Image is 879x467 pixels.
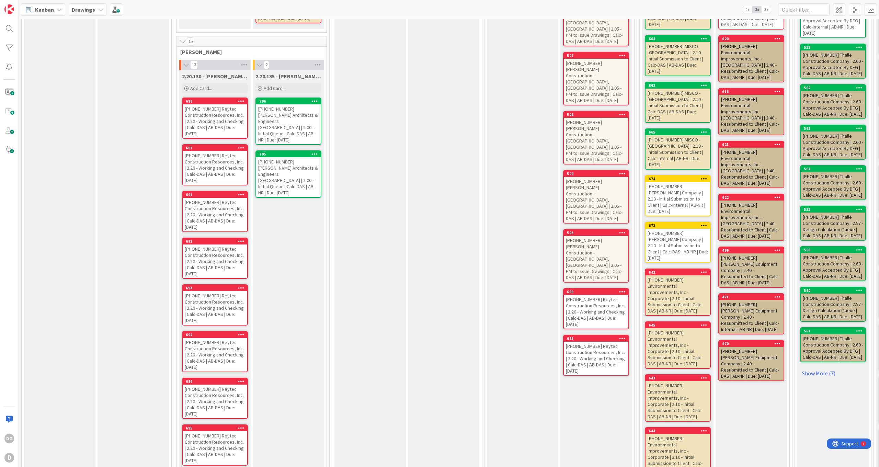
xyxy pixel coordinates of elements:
[183,192,247,231] div: 691[PHONE_NUMBER] Reytec Construction Resources, Inc. | 2.20 - Working and Checking | Calc-DAS | ...
[804,288,865,293] div: 560
[646,176,710,216] div: 674[PHONE_NUMBER] [PERSON_NAME] Company | 2.10 - Initial Submission to Client | Calc-Internal | A...
[564,177,628,223] div: [PHONE_NUMBER] [PERSON_NAME] Construction - [GEOGRAPHIC_DATA], [GEOGRAPHIC_DATA] | 2.05 - PM to I...
[804,167,865,171] div: 564
[646,129,710,135] div: 665
[722,89,784,94] div: 618
[801,85,865,118] div: 562[PHONE_NUMBER] Thalle Construction Company | 2.60 - Approval Accepted By DFG | Calc-DAS | AB-N...
[801,294,865,321] div: [PHONE_NUMBER] Thalle Construction Company | 2.57 - Design Calculation Queue | Calc-DAS | AB-NR |...
[567,230,628,235] div: 503
[649,429,710,433] div: 644
[718,88,784,135] a: 618[PHONE_NUMBER] Environmental Improvements, Inc - [GEOGRAPHIC_DATA] | 2.40 - Resubmitted to Cli...
[719,36,784,82] div: 620[PHONE_NUMBER] Environmental Improvements, Inc - [GEOGRAPHIC_DATA] | 2.40 - Resubmitted to Cli...
[564,112,628,118] div: 506
[801,328,865,334] div: 557
[718,141,784,188] a: 621[PHONE_NUMBER] Environmental Improvements, Inc - [GEOGRAPHIC_DATA] | 2.40 - Resubmitted to Cli...
[256,98,321,104] div: 706
[186,286,247,291] div: 694
[800,44,866,79] a: 553[PHONE_NUMBER] Thalle Construction Company | 2.60 - Approval Accepted By DFG | Calc-DAS | AB-N...
[649,376,710,380] div: 643
[564,295,628,329] div: [PHONE_NUMBER] Reytec Construction Resources, Inc. | 2.20 - Working and Checking | Calc-DAS | AB-...
[752,6,762,13] span: 2x
[182,284,248,326] a: 694[PHONE_NUMBER] Reytec Construction Resources, Inc. | 2.20 - Working and Checking | Calc-DAS | ...
[564,59,628,105] div: [PHONE_NUMBER] [PERSON_NAME] Construction - [GEOGRAPHIC_DATA], [GEOGRAPHIC_DATA] | 2.05 - PM to I...
[743,6,752,13] span: 1x
[801,253,865,281] div: [PHONE_NUMBER] Thalle Construction Company | 2.60 - Approval Accepted By DFG | Calc-DAS | AB-NR |...
[719,341,784,380] div: 470[PHONE_NUMBER] [PERSON_NAME] Equipment Company | 2.40 - Resubmitted to Client | Calc-DAS | AB-...
[649,176,710,181] div: 674
[182,378,248,419] a: 689[PHONE_NUMBER] Reytec Construction Resources, Inc. | 2.20 - Working and Checking | Calc-DAS | ...
[801,4,865,37] div: [PHONE_NUMBER] Andritz Separation Inc. | 2.60 - Approval Accepted By DFG | Calc-Internal | AB-NR ...
[186,426,247,431] div: 695
[801,206,865,240] div: 555[PHONE_NUMBER] Thalle Construction Company | 2.57 - Design Calculation Queue | Calc-DAS | AB-N...
[264,61,269,69] span: 2
[646,269,710,275] div: 642
[801,206,865,213] div: 555
[645,175,711,216] a: 674[PHONE_NUMBER] [PERSON_NAME] Company | 2.10 - Initial Submission to Client | Calc-Internal | A...
[4,4,14,14] img: Visit kanbanzone.com
[718,340,784,381] a: 470[PHONE_NUMBER] [PERSON_NAME] Equipment Company | 2.40 - Resubmitted to Client | Calc-DAS | AB-...
[646,375,710,421] div: 643[PHONE_NUMBER] Environmental Improvements, Inc - Corporate | 2.10 - Initial Submission to Clie...
[719,294,784,300] div: 471
[190,61,198,69] span: 13
[649,323,710,328] div: 645
[801,166,865,172] div: 564
[183,285,247,291] div: 694
[183,238,247,244] div: 693
[183,145,247,151] div: 687
[646,223,710,229] div: 673
[183,98,247,138] div: 686[PHONE_NUMBER] Reytec Construction Resources, Inc. | 2.20 - Working and Checking | Calc-DAS | ...
[801,85,865,91] div: 562
[804,329,865,333] div: 557
[800,165,866,200] a: 564[PHONE_NUMBER] Thalle Construction Company | 2.60 - Approval Accepted By DFG | Calc-DAS | AB-N...
[564,53,628,59] div: 507
[182,331,248,372] a: 692[PHONE_NUMBER] Reytec Construction Resources, Inc. | 2.20 - Working and Checking | Calc-DAS | ...
[719,89,784,135] div: 618[PHONE_NUMBER] Environmental Improvements, Inc - [GEOGRAPHIC_DATA] | 2.40 - Resubmitted to Cli...
[646,36,710,76] div: 664[PHONE_NUMBER] MISCO - [GEOGRAPHIC_DATA] | 2.10 - Initial Submission to Client | Calc-DAS | AB...
[801,50,865,78] div: [PHONE_NUMBER] Thalle Construction Company | 2.60 - Approval Accepted By DFG | Calc-DAS | AB-NR |...
[649,223,710,228] div: 673
[183,338,247,372] div: [PHONE_NUMBER] Reytec Construction Resources, Inc. | 2.20 - Working and Checking | Calc-DAS | AB-...
[564,118,628,164] div: [PHONE_NUMBER] [PERSON_NAME] Construction - [GEOGRAPHIC_DATA], [GEOGRAPHIC_DATA] | 2.05 - PM to I...
[718,194,784,241] a: 622[PHONE_NUMBER] Environmental Improvements, Inc - [GEOGRAPHIC_DATA] | 2.40 - Resubmitted to Cli...
[722,248,784,253] div: 469
[718,35,784,82] a: 620[PHONE_NUMBER] Environmental Improvements, Inc - [GEOGRAPHIC_DATA] | 2.40 - Resubmitted to Cli...
[186,379,247,384] div: 689
[719,141,784,148] div: 621
[719,347,784,380] div: [PHONE_NUMBER] [PERSON_NAME] Equipment Company | 2.40 - Resubmitted to Client | Calc-DAS | AB-NR ...
[801,247,865,281] div: 558[PHONE_NUMBER] Thalle Construction Company | 2.60 - Approval Accepted By DFG | Calc-DAS | AB-N...
[256,98,321,144] div: 706[PHONE_NUMBER] [PERSON_NAME] Architects & Engineers [GEOGRAPHIC_DATA] | 2.00 - Initial Queue |...
[801,287,865,321] div: 560[PHONE_NUMBER] Thalle Construction Company | 2.57 - Design Calculation Queue | Calc-DAS | AB-N...
[183,104,247,138] div: [PHONE_NUMBER] Reytec Construction Resources, Inc. | 2.20 - Working and Checking | Calc-DAS | AB-...
[182,98,248,139] a: 686[PHONE_NUMBER] Reytec Construction Resources, Inc. | 2.20 - Working and Checking | Calc-DAS | ...
[719,89,784,95] div: 618
[256,104,321,144] div: [PHONE_NUMBER] [PERSON_NAME] Architects & Engineers [GEOGRAPHIC_DATA] | 2.00 - Initial Queue | Ca...
[646,322,710,368] div: 645[PHONE_NUMBER] Environmental Improvements, Inc - Corporate | 2.10 - Initial Submission to Clie...
[801,125,865,132] div: 561
[190,85,212,91] span: Add Card...
[183,385,247,418] div: [PHONE_NUMBER] Reytec Construction Resources, Inc. | 2.20 - Working and Checking | Calc-DAS | AB-...
[719,294,784,334] div: 471[PHONE_NUMBER] [PERSON_NAME] Equipment Company | 2.40 - Resubmitted to Client | Calc-Internal ...
[182,424,248,466] a: 695[PHONE_NUMBER] Reytec Construction Resources, Inc. | 2.20 - Working and Checking | Calc-DAS | ...
[255,150,321,198] a: 705[PHONE_NUMBER] [PERSON_NAME] Architects & Engineers [GEOGRAPHIC_DATA] | 2.00 - Initial Queue |...
[563,111,629,164] a: 506[PHONE_NUMBER] [PERSON_NAME] Construction - [GEOGRAPHIC_DATA], [GEOGRAPHIC_DATA] | 2.05 - PM t...
[182,144,248,185] a: 687[PHONE_NUMBER] Reytec Construction Resources, Inc. | 2.20 - Working and Checking | Calc-DAS | ...
[801,334,865,362] div: [PHONE_NUMBER] Thalle Construction Company | 2.60 - Approval Accepted By DFG | Calc-DAS | AB-NR |...
[259,99,321,104] div: 706
[563,52,629,105] a: 507[PHONE_NUMBER] [PERSON_NAME] Construction - [GEOGRAPHIC_DATA], [GEOGRAPHIC_DATA] | 2.05 - PM t...
[187,37,194,46] span: 15
[183,192,247,198] div: 691
[722,295,784,299] div: 471
[719,36,784,42] div: 620
[183,332,247,372] div: 692[PHONE_NUMBER] Reytec Construction Resources, Inc. | 2.20 - Working and Checking | Calc-DAS | ...
[183,291,247,325] div: [PHONE_NUMBER] Reytec Construction Resources, Inc. | 2.20 - Working and Checking | Calc-DAS | AB-...
[645,82,711,123] a: 662[PHONE_NUMBER] MISCO - [GEOGRAPHIC_DATA] | 2.10 - Initial Submission to Client | Calc-DAS | AB...
[801,91,865,118] div: [PHONE_NUMBER] Thalle Construction Company | 2.60 - Approval Accepted By DFG | Calc-DAS | AB-NR |...
[567,336,628,341] div: 685
[567,289,628,294] div: 688
[186,332,247,337] div: 692
[646,42,710,76] div: [PHONE_NUMBER] MISCO - [GEOGRAPHIC_DATA] | 2.10 - Initial Submission to Client | Calc-DAS | AB-DA...
[14,1,31,9] span: Support
[646,36,710,42] div: 664
[804,45,865,50] div: 553
[719,95,784,135] div: [PHONE_NUMBER] Environmental Improvements, Inc - [GEOGRAPHIC_DATA] | 2.40 - Resubmitted to Client...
